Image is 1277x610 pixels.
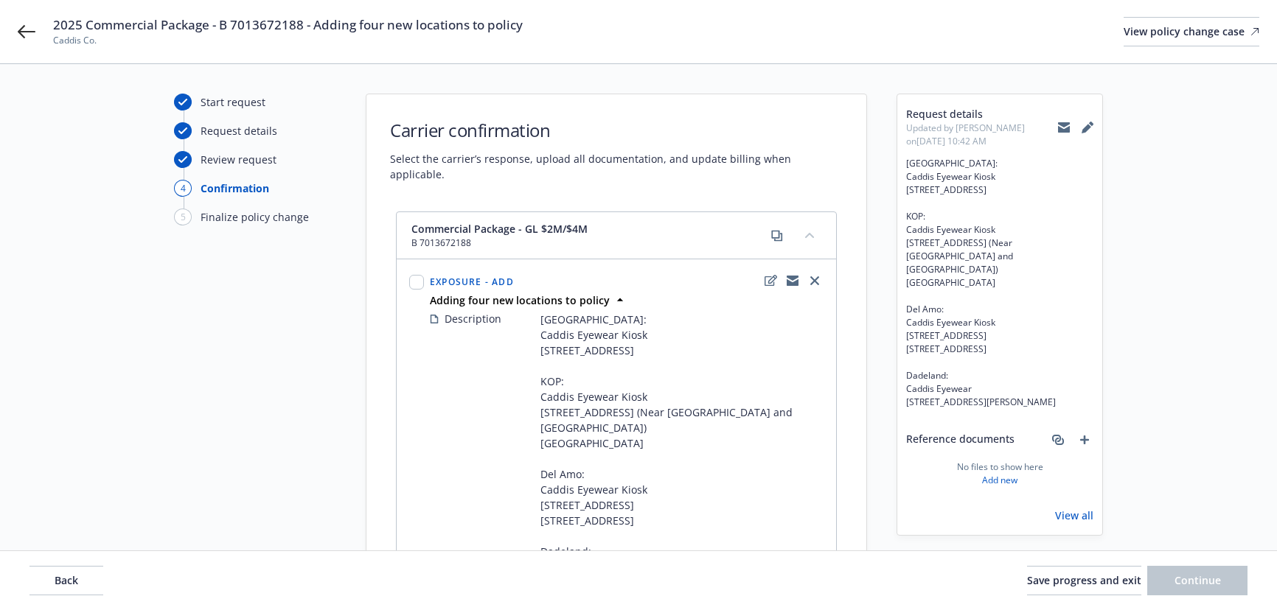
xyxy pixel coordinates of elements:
span: Request details [906,106,1058,122]
a: edit [762,272,779,290]
h1: Carrier confirmation [390,118,843,142]
div: Start request [201,94,265,110]
div: Confirmation [201,180,269,196]
div: Commercial Package - GL $2M/$4MB 7013672188copycollapse content [397,212,836,259]
span: Select the carrier’s response, upload all documentation, and update billing when applicable. [390,151,843,182]
span: 2025 Commercial Package - B 7013672188 - Adding four new locations to policy [53,16,523,34]
span: Back [55,573,78,587]
a: add [1076,431,1093,449]
strong: Adding four new locations to policy [430,293,610,307]
button: Continue [1147,566,1248,595]
span: [GEOGRAPHIC_DATA]: Caddis Eyewear Kiosk [STREET_ADDRESS] KOP: Caddis Eyewear Kiosk [STREET_ADDRES... [906,157,1093,422]
span: Commercial Package - GL $2M/$4M [411,221,588,236]
a: Add new [982,474,1017,487]
a: View all [1055,508,1093,523]
span: Reference documents [906,431,1015,449]
span: Description [445,311,501,326]
span: B 7013672188 [411,236,588,250]
button: collapse content [798,223,821,247]
a: copyLogging [784,272,801,290]
div: Request details [201,123,277,139]
span: Exposure - Add [430,276,514,288]
a: close [806,272,824,290]
button: Save progress and exit [1027,566,1141,595]
span: No files to show here [957,460,1043,474]
div: Review request [201,152,276,167]
a: View policy change case [1124,17,1259,46]
a: copy [768,227,786,245]
span: Continue [1175,573,1221,587]
span: Updated by [PERSON_NAME] on [DATE] 10:42 AM [906,122,1058,148]
span: Save progress and exit [1027,573,1141,587]
div: 5 [174,208,192,225]
button: Back [29,566,103,595]
div: 4 [174,180,192,197]
span: Caddis Co. [53,34,523,47]
div: Finalize policy change [201,209,309,225]
a: associate [1049,431,1067,449]
div: View policy change case [1124,18,1259,46]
